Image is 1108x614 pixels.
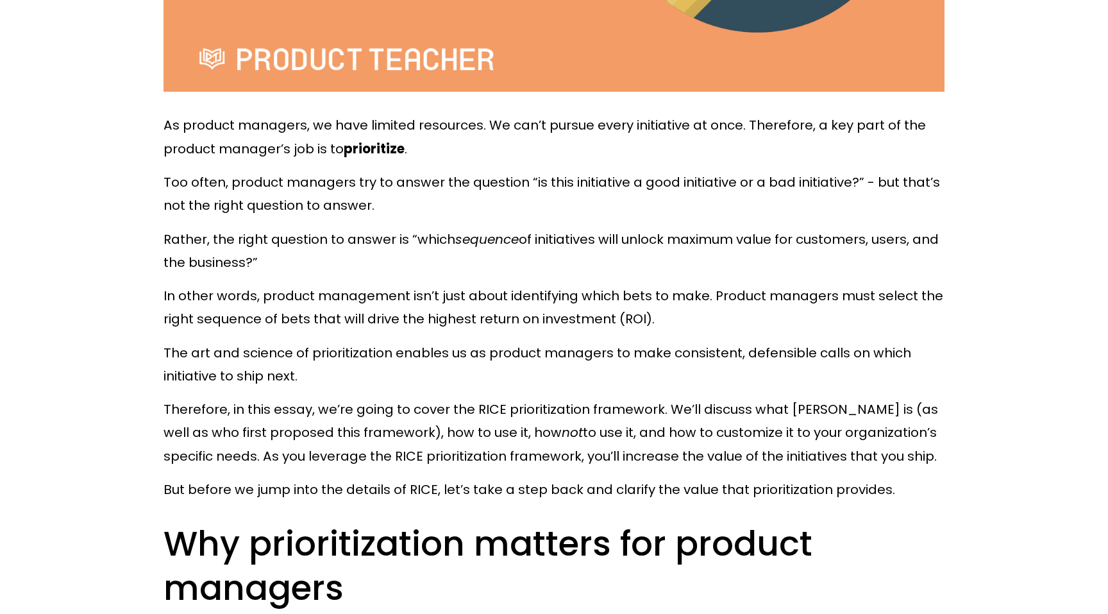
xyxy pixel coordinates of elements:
strong: prioritize [344,140,405,158]
em: sequence [455,230,519,248]
p: In other words, product management isn’t just about identifying which bets to make. Product manag... [164,284,944,331]
p: Therefore, in this essay, we’re going to cover the RICE prioritization framework. We’ll discuss w... [164,398,944,468]
p: The art and science of prioritization enables us as product managers to make consistent, defensib... [164,341,944,388]
h2: Why prioritization matters for product managers [164,522,944,611]
p: Rather, the right question to answer is “which of initiatives will unlock maximum value for custo... [164,228,944,275]
p: But before we jump into the details of RICE, let’s take a step back and clarify the value that pr... [164,478,944,501]
em: not [562,423,583,441]
p: As product managers, we have limited resources. We can’t pursue every initiative at once. Therefo... [164,114,944,160]
p: Too often, product managers try to answer the question “is this initiative a good initiative or a... [164,171,944,217]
